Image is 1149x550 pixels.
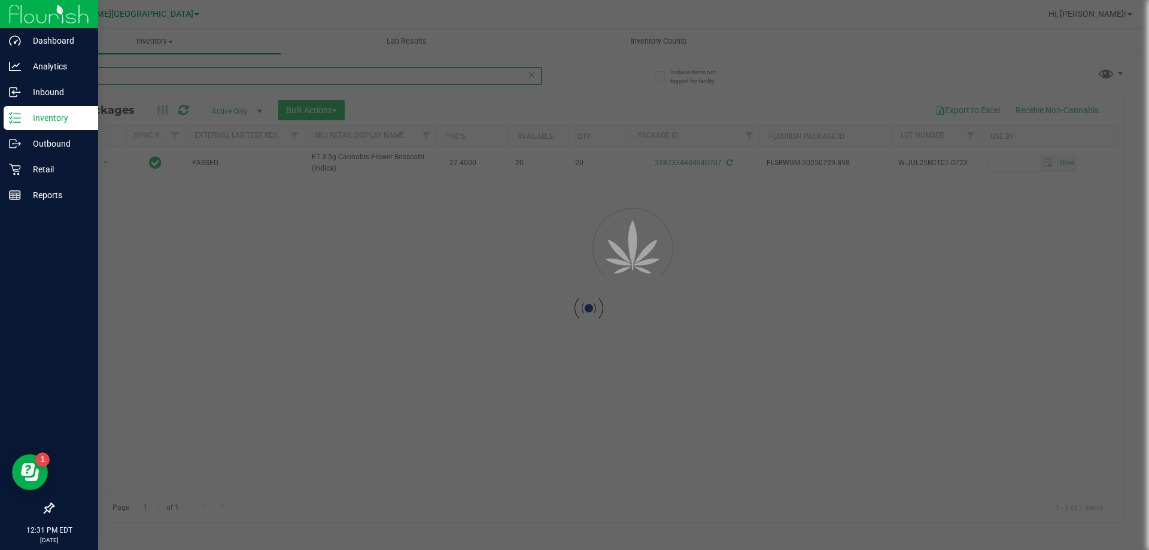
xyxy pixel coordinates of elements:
[5,536,93,545] p: [DATE]
[21,136,93,151] p: Outbound
[21,59,93,74] p: Analytics
[35,452,50,467] iframe: Resource center unread badge
[9,189,21,201] inline-svg: Reports
[12,454,48,490] iframe: Resource center
[21,85,93,99] p: Inbound
[21,188,93,202] p: Reports
[9,86,21,98] inline-svg: Inbound
[9,35,21,47] inline-svg: Dashboard
[21,162,93,177] p: Retail
[9,60,21,72] inline-svg: Analytics
[21,111,93,125] p: Inventory
[9,112,21,124] inline-svg: Inventory
[21,34,93,48] p: Dashboard
[5,525,93,536] p: 12:31 PM EDT
[9,163,21,175] inline-svg: Retail
[9,138,21,150] inline-svg: Outbound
